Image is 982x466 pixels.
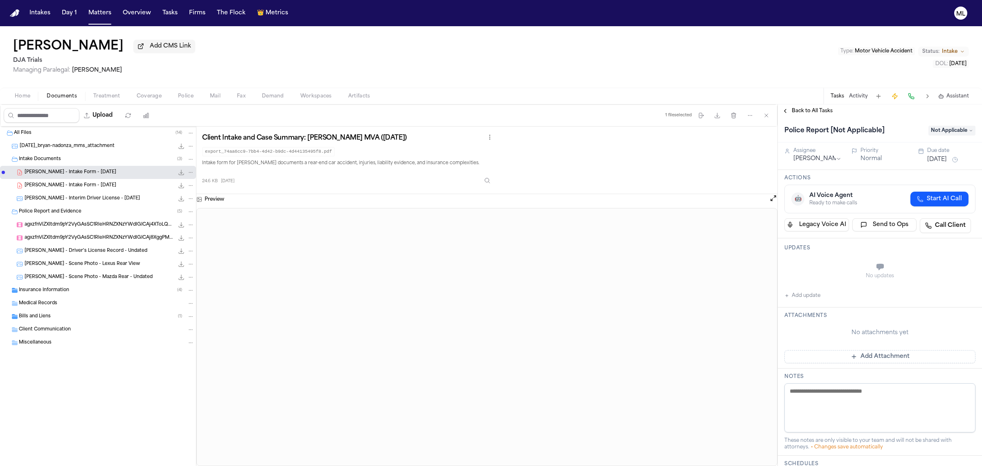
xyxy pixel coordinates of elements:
h3: Attachments [784,312,975,319]
span: DOL : [935,61,948,66]
button: Normal [860,155,882,163]
span: Start AI Call [927,195,962,203]
span: [DATE] [949,61,966,66]
span: Not Applicable [928,126,975,136]
button: crownMetrics [254,6,291,20]
button: Download B. Nadonza - Scene Photo - Mazda Rear - Undated [177,273,185,281]
button: Day 1 [59,6,80,20]
span: Intake Documents [19,156,61,163]
button: Back to All Tasks [778,108,837,114]
button: Add Task [873,90,884,102]
span: [PERSON_NAME] [72,67,122,73]
button: Edit matter name [13,39,124,54]
div: AI Voice Agent [809,192,857,200]
h3: Preview [205,196,224,203]
input: Search files [4,108,79,123]
span: All Files [14,130,32,137]
a: Home [10,9,20,17]
span: agxzfnViZXItdm9pY2VyGAsSC1RleHRNZXNzYWdlGICAj4XToLQKDA.mp4 [25,222,174,228]
span: Assistant [946,93,969,100]
button: Create Immediate Task [889,90,901,102]
button: Upload [79,108,117,123]
span: [DATE]_bryan-nadonza_mms_attachment [20,143,115,150]
span: 24.6 KB [202,178,218,184]
img: Finch Logo [10,9,20,17]
button: Download B. Nadonza - Driver's License Record - Undated [177,247,185,255]
span: Workspaces [300,93,332,100]
h3: Updates [784,245,975,251]
span: ( 4 ) [177,288,182,292]
div: Ready to make calls [809,200,857,206]
text: ML [956,11,965,17]
button: Open preview [769,194,777,202]
span: Mail [210,93,221,100]
span: Intake [942,48,957,55]
span: Documents [47,93,77,100]
button: Download B. Nadonza - Scene Photo - Lexus Rear View [177,260,185,268]
div: Assignee [793,147,842,154]
span: Motor Vehicle Accident [855,49,912,54]
span: ( 1 ) [178,314,182,319]
h3: Notes [784,373,975,380]
span: Fax [237,93,245,100]
h1: [PERSON_NAME] [13,39,124,54]
button: Matters [85,6,115,20]
span: ( 3 ) [177,157,182,161]
button: Open preview [769,194,777,205]
span: Type : [840,49,854,54]
span: Status: [922,48,939,55]
a: Overview [119,6,154,20]
span: Artifacts [348,93,370,100]
span: Back to All Tasks [792,108,833,114]
span: [PERSON_NAME] - Scene Photo - Mazda Rear - Undated [25,274,153,281]
span: Metrics [266,9,288,17]
a: The Flock [214,6,249,20]
span: • Changes save automatically [811,445,883,450]
button: Add Attachment [784,350,975,363]
button: Download B. Nadonza - Intake Form - 9.10.25 [177,168,185,176]
button: Download B. Nadonza - Intake Form - 9.10.25 [177,181,185,190]
div: Due date [927,147,975,154]
button: Make a Call [905,90,917,102]
span: Client Communication [19,326,71,333]
h3: Client Intake and Case Summary: [PERSON_NAME] MVA ([DATE]) [202,134,407,142]
span: [PERSON_NAME] - Scene Photo - Lexus Rear View [25,261,140,268]
button: Edit DOL: 2025-09-09 [933,60,969,68]
button: Edit Type: Motor Vehicle Accident [838,47,915,55]
span: [PERSON_NAME] - Intake Form - [DATE] [25,169,116,176]
button: Snooze task [950,155,960,165]
span: Police Report and Evidence [19,208,81,215]
div: No attachments yet [784,329,975,337]
span: agxzfnViZXItdm9pY2VyGAsSC1RleHRNZXNzYWdlGICAj8XggPMLDA.mp4 [25,235,174,242]
div: These notes are only visible to your team and will not be shared with attorneys. [784,437,975,450]
span: Demand [262,93,284,100]
button: Activity [849,93,868,100]
span: Add CMS Link [150,42,191,50]
span: crown [257,9,264,17]
div: Priority [860,147,909,154]
span: 🤖 [795,195,802,203]
button: [DATE] [927,156,947,164]
button: Add update [784,291,820,301]
span: Coverage [137,93,162,100]
iframe: B. Nadonza - Intake Form - 9.10.25 [197,208,777,466]
span: Insurance Information [19,287,69,294]
span: Bills and Liens [19,313,51,320]
span: Medical Records [19,300,57,307]
button: Tasks [159,6,181,20]
span: Home [15,93,30,100]
span: Managing Paralegal: [13,67,70,73]
span: [PERSON_NAME] - Intake Form - [DATE] [25,182,116,189]
button: Intakes [26,6,54,20]
code: export_74aa6cc9-7bb4-4d42-b9dc-4d44135495f8.pdf [202,147,335,156]
a: Call Client [920,218,971,233]
button: Legacy Voice AI [784,218,849,231]
h3: Actions [784,175,975,181]
span: ( 14 ) [176,131,182,135]
button: Download B. Nadonza - Interim Driver License - 9.8.25 [177,195,185,203]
